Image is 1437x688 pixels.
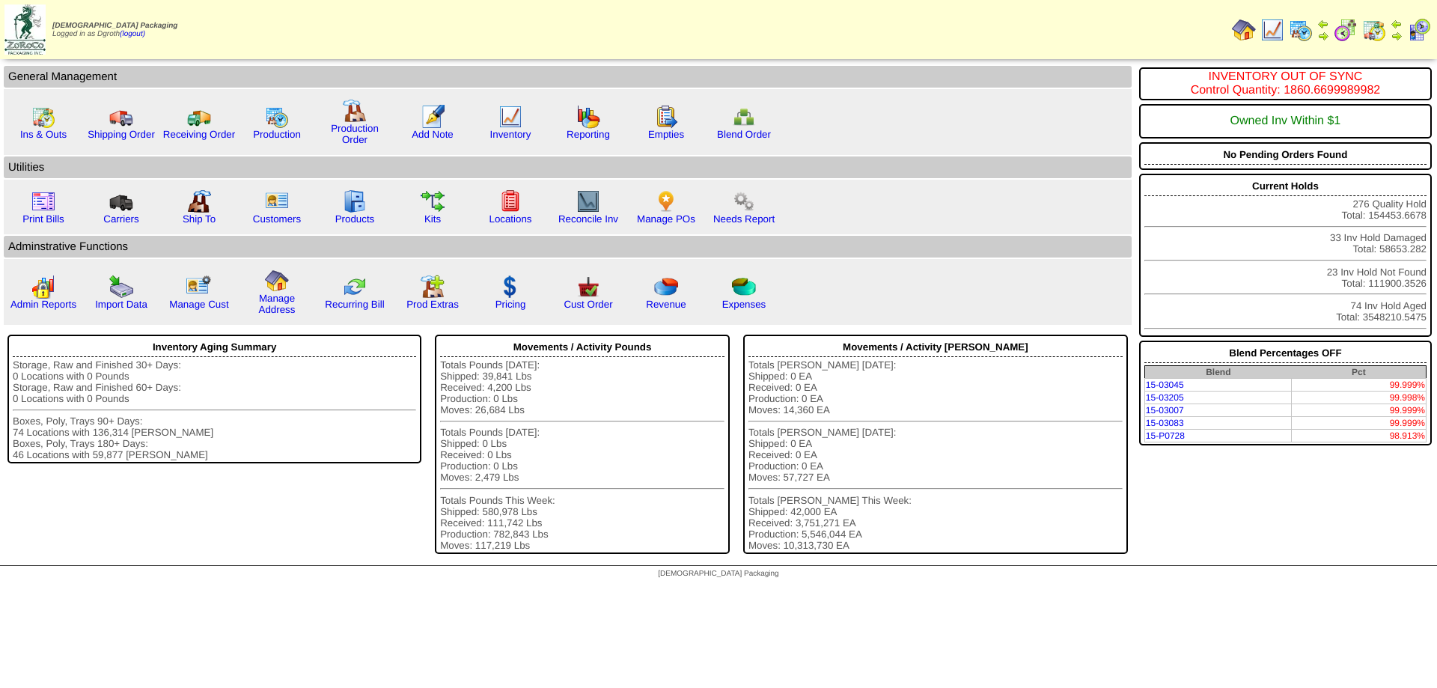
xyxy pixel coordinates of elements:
[1146,392,1184,403] a: 15-03205
[1292,379,1427,392] td: 99.999%
[13,359,416,460] div: Storage, Raw and Finished 30+ Days: 0 Locations with 0 Pounds Storage, Raw and Finished 60+ Days:...
[1292,366,1427,379] th: Pct
[1260,18,1284,42] img: line_graph.gif
[1144,344,1427,363] div: Blend Percentages OFF
[1391,30,1403,42] img: arrowright.gif
[412,129,454,140] a: Add Note
[421,275,445,299] img: prodextras.gif
[1139,174,1432,337] div: 276 Quality Hold Total: 154453.6678 33 Inv Hold Damaged Total: 58653.282 23 Inv Hold Not Found To...
[567,129,610,140] a: Reporting
[558,213,618,225] a: Reconcile Inv
[424,213,441,225] a: Kits
[265,105,289,129] img: calendarprod.gif
[343,275,367,299] img: reconcile.gif
[1334,18,1358,42] img: calendarblend.gif
[440,359,724,551] div: Totals Pounds [DATE]: Shipped: 39,841 Lbs Received: 4,200 Lbs Production: 0 Lbs Moves: 26,684 Lbs...
[253,129,301,140] a: Production
[498,189,522,213] img: locations.gif
[163,129,235,140] a: Receiving Order
[576,105,600,129] img: graph.gif
[109,105,133,129] img: truck.gif
[1146,380,1184,390] a: 15-03045
[120,30,145,38] a: (logout)
[109,189,133,213] img: truck3.gif
[1144,366,1291,379] th: Blend
[335,213,375,225] a: Products
[440,338,724,357] div: Movements / Activity Pounds
[4,66,1132,88] td: General Management
[576,275,600,299] img: cust_order.png
[4,4,46,55] img: zoroco-logo-small.webp
[498,105,522,129] img: line_graph.gif
[31,189,55,213] img: invoice2.gif
[1362,18,1386,42] img: calendarinout.gif
[748,359,1123,551] div: Totals [PERSON_NAME] [DATE]: Shipped: 0 EA Received: 0 EA Production: 0 EA Moves: 14,360 EA Total...
[658,570,778,578] span: [DEMOGRAPHIC_DATA] Packaging
[325,299,384,310] a: Recurring Bill
[637,213,695,225] a: Manage POs
[732,105,756,129] img: network.png
[1289,18,1313,42] img: calendarprod.gif
[13,338,416,357] div: Inventory Aging Summary
[1144,107,1427,136] div: Owned Inv Within $1
[732,275,756,299] img: pie_chart2.png
[646,299,686,310] a: Revenue
[52,22,177,30] span: [DEMOGRAPHIC_DATA] Packaging
[1146,418,1184,428] a: 15-03083
[1146,405,1184,415] a: 15-03007
[31,275,55,299] img: graph2.png
[183,213,216,225] a: Ship To
[4,156,1132,178] td: Utilities
[169,299,228,310] a: Manage Cust
[722,299,766,310] a: Expenses
[1292,417,1427,430] td: 99.999%
[343,189,367,213] img: cabinet.gif
[1146,430,1185,441] a: 15-P0728
[52,22,177,38] span: Logged in as Dgroth
[331,123,379,145] a: Production Order
[1317,30,1329,42] img: arrowright.gif
[109,275,133,299] img: import.gif
[4,236,1132,258] td: Adminstrative Functions
[1407,18,1431,42] img: calendarcustomer.gif
[713,213,775,225] a: Needs Report
[564,299,612,310] a: Cust Order
[1292,404,1427,417] td: 99.999%
[406,299,459,310] a: Prod Extras
[421,105,445,129] img: orders.gif
[88,129,155,140] a: Shipping Order
[95,299,147,310] a: Import Data
[20,129,67,140] a: Ins & Outs
[748,338,1123,357] div: Movements / Activity [PERSON_NAME]
[265,269,289,293] img: home.gif
[10,299,76,310] a: Admin Reports
[186,275,213,299] img: managecust.png
[717,129,771,140] a: Blend Order
[31,105,55,129] img: calendarinout.gif
[654,105,678,129] img: workorder.gif
[490,129,531,140] a: Inventory
[1144,177,1427,196] div: Current Holds
[648,129,684,140] a: Empties
[22,213,64,225] a: Print Bills
[253,213,301,225] a: Customers
[1317,18,1329,30] img: arrowleft.gif
[654,275,678,299] img: pie_chart.png
[1292,392,1427,404] td: 99.998%
[1391,18,1403,30] img: arrowleft.gif
[259,293,296,315] a: Manage Address
[265,189,289,213] img: customers.gif
[495,299,526,310] a: Pricing
[187,105,211,129] img: truck2.gif
[103,213,138,225] a: Carriers
[421,189,445,213] img: workflow.gif
[1144,145,1427,165] div: No Pending Orders Found
[1232,18,1256,42] img: home.gif
[654,189,678,213] img: po.png
[1144,70,1427,97] div: INVENTORY OUT OF SYNC Control Quantity: 1860.6699989982
[498,275,522,299] img: dollar.gif
[343,99,367,123] img: factory.gif
[187,189,211,213] img: factory2.gif
[1292,430,1427,442] td: 98.913%
[576,189,600,213] img: line_graph2.gif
